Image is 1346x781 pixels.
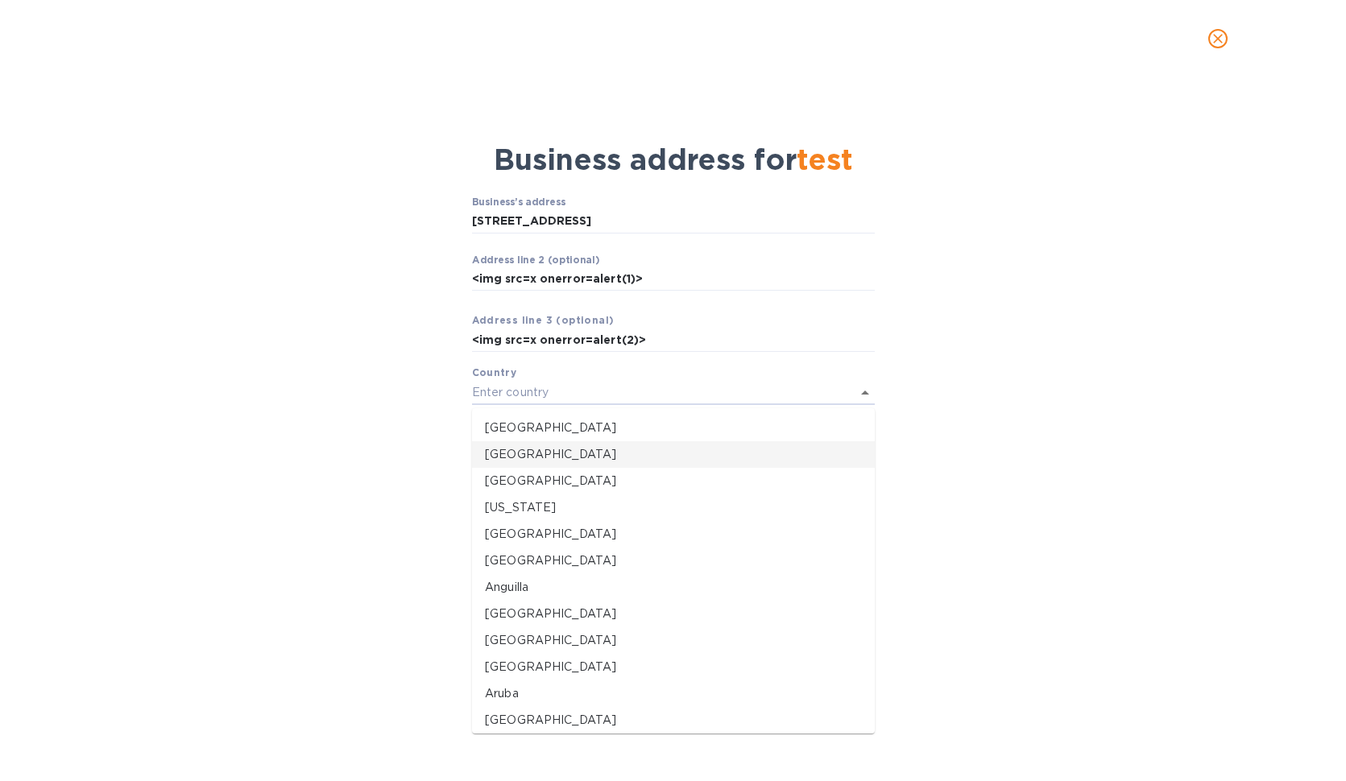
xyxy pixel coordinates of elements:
p: [GEOGRAPHIC_DATA] [485,605,862,622]
p: [GEOGRAPHIC_DATA] [485,473,862,490]
button: close [1199,19,1237,58]
p: Anguilla [485,579,862,596]
b: Аddress line 3 (optional) [472,314,615,326]
label: Аddress line 2 (optional) [472,255,599,265]
p: [GEOGRAPHIC_DATA] [485,446,862,463]
p: [GEOGRAPHIC_DATA] [485,552,862,569]
input: Enter аddress [472,329,875,353]
label: Business’s аddress [472,197,565,207]
input: Business’s аddress [472,209,875,233]
p: [GEOGRAPHIC_DATA] [485,712,862,729]
p: [GEOGRAPHIC_DATA] [485,419,862,436]
button: Close [854,382,876,404]
input: Enter аddress [472,267,875,291]
span: Business address for [494,142,853,177]
span: test [797,142,853,177]
b: Country [472,366,517,378]
p: Aruba [485,685,862,702]
p: [GEOGRAPHIC_DATA] [485,659,862,676]
p: [GEOGRAPHIC_DATA] [485,632,862,649]
p: [US_STATE] [485,499,862,516]
input: Enter сountry [472,381,830,404]
p: [GEOGRAPHIC_DATA] [485,526,862,543]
